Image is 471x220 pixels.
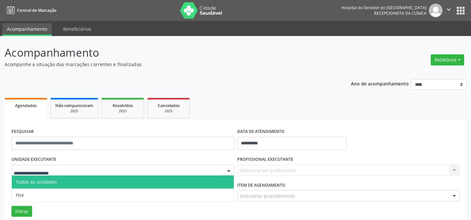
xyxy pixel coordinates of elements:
span: Hse [16,192,24,198]
a: Central de Marcação [5,5,56,16]
label: Item de agendamento [237,180,285,190]
label: UNIDADE EXECUTANTE [11,155,56,165]
span: Resolvidos [113,103,133,108]
span: Recepcionista da clínica [374,10,426,16]
span: Cancelados [158,103,180,108]
div: 2025 [55,109,93,114]
div: 2025 [106,109,139,114]
span: Todos as unidades [16,179,57,185]
label: DATA DE ATENDIMENTO [237,127,284,137]
img: img [429,4,443,17]
span: Selecionar procedimento [240,192,295,199]
button: apps [455,5,466,16]
a: Acompanhamento [2,23,52,36]
button: Filtrar [11,206,32,217]
button: Relatórios [431,54,464,65]
label: PESQUISAR [11,127,34,137]
p: Acompanhamento [5,45,328,61]
span: Não compareceram [55,103,93,108]
p: Acompanhe a situação das marcações correntes e finalizadas [5,61,328,68]
label: PROFISSIONAL EXECUTANTE [237,155,293,165]
span: Agendados [15,103,37,108]
button:  [443,4,455,17]
div: 2025 [152,109,185,114]
span: Central de Marcação [17,8,56,13]
p: Ano de acompanhamento [351,79,409,87]
i:  [445,6,452,13]
a: Beneficiários [59,23,96,35]
div: Hospital do Servidor do [GEOGRAPHIC_DATA] [341,5,426,10]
